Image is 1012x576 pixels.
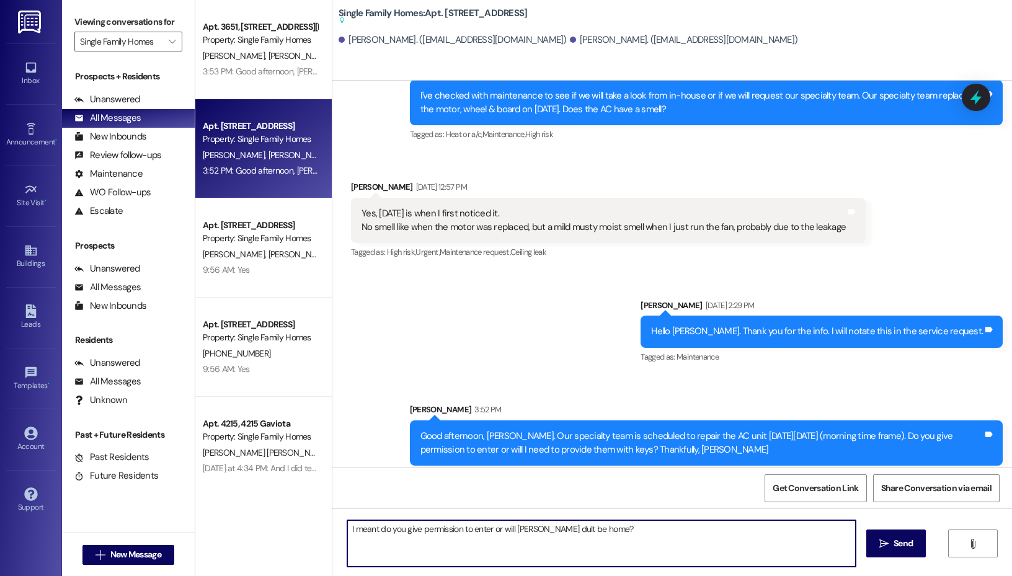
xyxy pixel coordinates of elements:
span: Maintenance [677,352,719,362]
div: New Inbounds [74,299,146,312]
div: WO Follow-ups [74,186,151,199]
div: Unknown [74,394,127,407]
div: All Messages [74,375,141,388]
span: Send [894,537,913,550]
div: Yes, [DATE] is when I first noticed it. No smell like when the motor was replaced, but a mild mus... [362,207,846,234]
span: Maintenance request , [440,247,510,257]
div: Past Residents [74,451,149,464]
div: [PERSON_NAME] [351,180,866,198]
span: Urgent , [415,247,439,257]
button: Get Conversation Link [765,474,866,502]
span: High risk , [387,247,416,257]
span: [PERSON_NAME] [PERSON_NAME] [203,447,329,458]
div: Tagged as: [351,243,866,261]
div: Tagged as: [410,466,1003,484]
a: Templates • [6,362,56,396]
div: Tagged as: [410,125,1003,143]
i:  [879,539,889,549]
div: 9:56 AM: Yes [203,363,250,374]
a: Support [6,484,56,517]
div: Apt. 4215, 4215 Gaviota [203,417,317,430]
div: Unanswered [74,93,140,106]
div: Tagged as: [641,348,1003,366]
a: Buildings [6,240,56,273]
i:  [968,539,977,549]
button: New Message [82,545,174,565]
span: Share Conversation via email [881,482,992,495]
div: Future Residents [74,469,158,482]
div: 3:52 PM [471,403,501,416]
input: All communities [80,32,162,51]
div: Property: Single Family Homes [203,33,317,47]
span: [PERSON_NAME] [269,249,331,260]
div: Property: Single Family Homes [203,331,317,344]
div: [PERSON_NAME]. ([EMAIL_ADDRESS][DOMAIN_NAME]) [570,33,798,47]
div: Unanswered [74,357,140,370]
div: Apt. [STREET_ADDRESS] [203,219,317,232]
div: [PERSON_NAME] [410,403,1003,420]
button: Send [866,529,926,557]
textarea: I meant do you give permission to enter or will [PERSON_NAME] dult be home? [347,520,856,567]
div: Apt. 3651, [STREET_ADDRESS][PERSON_NAME] [203,20,317,33]
div: Apt. [STREET_ADDRESS] [203,120,317,133]
span: • [55,136,57,144]
div: 3:53 PM: Good afternoon, [PERSON_NAME]. Our specialty team is scheduled to repair the AC unit [DA... [203,66,990,77]
div: Maintenance [74,167,143,180]
img: ResiDesk Logo [18,11,43,33]
a: Leads [6,301,56,334]
span: Heat or a/c , [446,129,482,140]
button: Share Conversation via email [873,474,1000,502]
div: [DATE] 2:29 PM [703,299,755,312]
span: Maintenance , [482,129,525,140]
div: Property: Single Family Homes [203,430,317,443]
i:  [95,550,105,560]
span: [PERSON_NAME] [203,149,269,161]
div: [PERSON_NAME]. ([EMAIL_ADDRESS][DOMAIN_NAME]) [339,33,567,47]
b: Single Family Homes: Apt. [STREET_ADDRESS] [339,7,527,27]
div: Good afternoon, [PERSON_NAME]. Our specialty team is scheduled to repair the AC unit [DATE][DATE]... [420,430,983,456]
div: Escalate [74,205,123,218]
span: Ceiling leak [510,247,546,257]
a: Account [6,423,56,456]
div: New Inbounds [74,130,146,143]
div: Property: Single Family Homes [203,232,317,245]
span: • [45,197,47,205]
div: Residents [62,334,195,347]
div: Property: Single Family Homes [203,133,317,146]
div: Unanswered [74,262,140,275]
div: [PERSON_NAME] [641,299,1003,316]
a: Inbox [6,57,56,91]
label: Viewing conversations for [74,12,182,32]
div: Prospects [62,239,195,252]
span: [PHONE_NUMBER] [203,348,270,359]
div: All Messages [74,281,141,294]
a: Site Visit • [6,179,56,213]
span: [PERSON_NAME] [269,50,331,61]
div: I've checked with maintenance to see if we will take a look from in-house or if we will request o... [420,89,983,116]
div: Review follow-ups [74,149,161,162]
i:  [169,37,175,47]
div: Hello [PERSON_NAME]. Thank you for the info. I will notate this in the service request. [651,325,983,338]
span: [PERSON_NAME] [203,50,269,61]
span: Get Conversation Link [773,482,858,495]
div: Past + Future Residents [62,428,195,441]
span: [PERSON_NAME] [203,249,269,260]
span: [PERSON_NAME] [269,149,331,161]
div: [DATE] 12:57 PM [413,180,467,193]
span: • [48,379,50,388]
div: Apt. [STREET_ADDRESS] [203,318,317,331]
span: High risk [525,129,553,140]
div: Prospects + Residents [62,70,195,83]
div: 9:56 AM: Yes [203,264,250,275]
div: All Messages [74,112,141,125]
span: New Message [110,548,161,561]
